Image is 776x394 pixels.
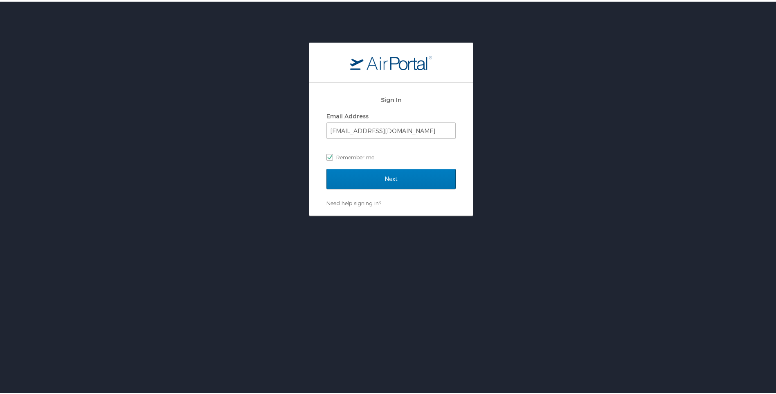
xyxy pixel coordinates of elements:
input: Next [326,167,456,188]
img: logo [350,54,432,68]
h2: Sign In [326,93,456,103]
a: Need help signing in? [326,198,381,205]
label: Email Address [326,111,369,118]
label: Remember me [326,149,456,162]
